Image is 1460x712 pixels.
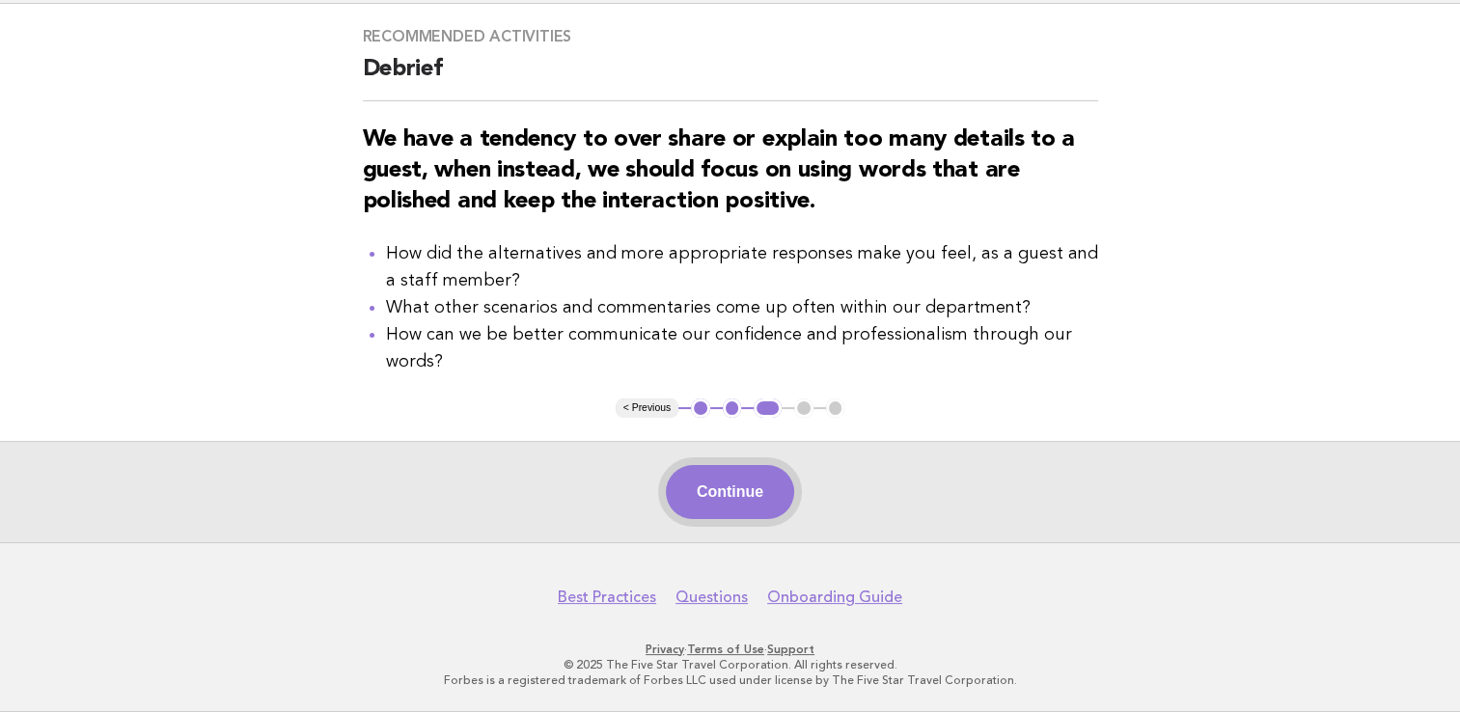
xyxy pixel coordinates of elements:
li: How can we be better communicate our confidence and professionalism through our words? [386,321,1098,375]
p: · · [140,642,1321,657]
strong: We have a tendency to over share or explain too many details to a guest, when instead, we should ... [363,128,1076,213]
h3: Recommended activities [363,27,1098,46]
p: © 2025 The Five Star Travel Corporation. All rights reserved. [140,657,1321,672]
button: 2 [723,398,742,418]
button: Continue [666,465,794,519]
a: Onboarding Guide [767,588,902,607]
p: Forbes is a registered trademark of Forbes LLC used under license by The Five Star Travel Corpora... [140,672,1321,688]
a: Best Practices [558,588,656,607]
h2: Debrief [363,54,1098,101]
button: 3 [754,398,782,418]
button: 1 [691,398,710,418]
a: Support [767,643,814,656]
a: Questions [675,588,748,607]
li: What other scenarios and commentaries come up often within our department? [386,294,1098,321]
a: Privacy [646,643,684,656]
a: Terms of Use [687,643,764,656]
button: < Previous [616,398,678,418]
li: How did the alternatives and more appropriate responses make you feel, as a guest and a staff mem... [386,240,1098,294]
